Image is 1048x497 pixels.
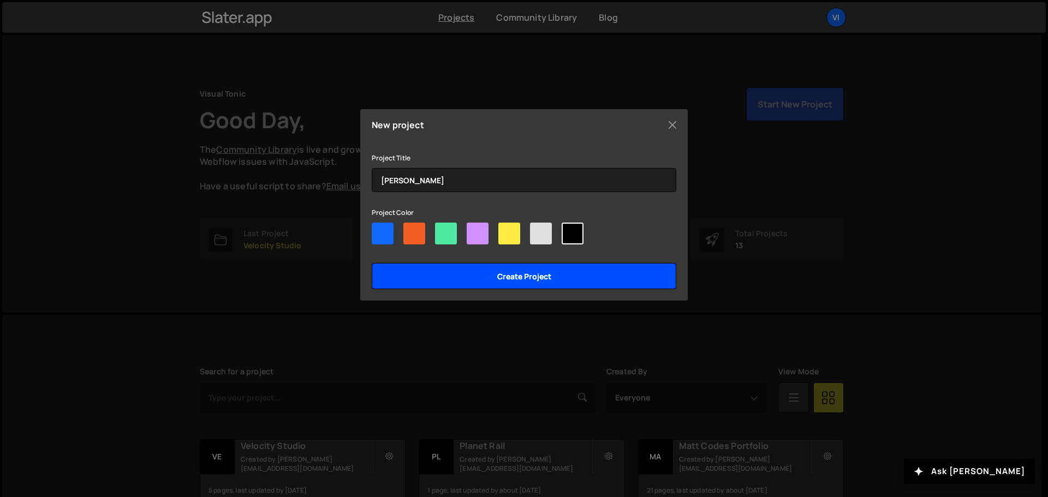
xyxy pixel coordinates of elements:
[664,117,681,133] button: Close
[372,153,410,164] label: Project Title
[372,263,676,289] input: Create project
[904,459,1035,484] button: Ask [PERSON_NAME]
[372,168,676,192] input: Project name
[372,207,414,218] label: Project Color
[372,121,424,129] h5: New project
